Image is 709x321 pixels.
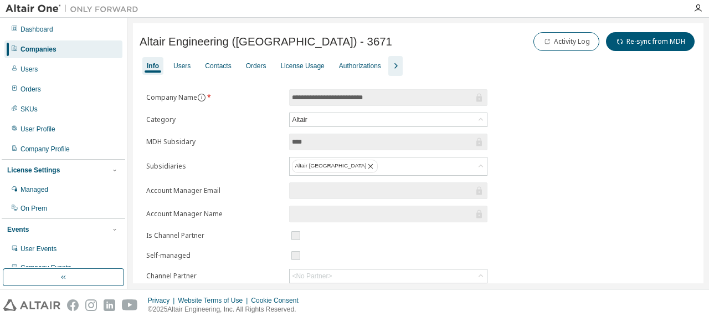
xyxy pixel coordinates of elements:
[148,296,178,305] div: Privacy
[20,25,53,34] div: Dashboard
[533,32,599,51] button: Activity Log
[292,160,378,173] div: Altair [GEOGRAPHIC_DATA]
[290,269,487,283] div: <No Partner>
[20,105,38,114] div: SKUs
[251,296,305,305] div: Cookie Consent
[292,272,332,281] div: <No Partner>
[20,244,56,253] div: User Events
[178,296,251,305] div: Website Terms of Use
[290,113,487,126] div: Altair
[20,263,71,272] div: Company Events
[280,62,324,70] div: License Usage
[20,65,38,74] div: Users
[205,62,231,70] div: Contacts
[146,93,282,102] label: Company Name
[140,35,392,48] span: Altair Engineering ([GEOGRAPHIC_DATA]) - 3671
[146,115,282,124] label: Category
[148,305,305,314] p: © 2025 Altair Engineering, Inc. All Rights Reserved.
[85,299,97,311] img: instagram.svg
[246,62,266,70] div: Orders
[7,225,29,234] div: Events
[20,125,55,134] div: User Profile
[606,32,695,51] button: Re-sync from MDH
[146,137,282,146] label: MDH Subsidary
[146,231,282,240] label: Is Channel Partner
[173,62,191,70] div: Users
[146,251,282,260] label: Self-managed
[147,62,159,70] div: Info
[20,145,70,154] div: Company Profile
[290,114,309,126] div: Altair
[20,204,47,213] div: On Prem
[122,299,138,311] img: youtube.svg
[104,299,115,311] img: linkedin.svg
[146,186,282,195] label: Account Manager Email
[20,185,48,194] div: Managed
[7,166,60,175] div: License Settings
[146,272,282,281] label: Channel Partner
[6,3,144,14] img: Altair One
[3,299,60,311] img: altair_logo.svg
[146,210,282,218] label: Account Manager Name
[290,157,487,175] div: Altair [GEOGRAPHIC_DATA]
[339,62,381,70] div: Authorizations
[67,299,79,311] img: facebook.svg
[20,85,41,94] div: Orders
[197,93,206,102] button: information
[20,45,56,54] div: Companies
[146,162,282,171] label: Subsidiaries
